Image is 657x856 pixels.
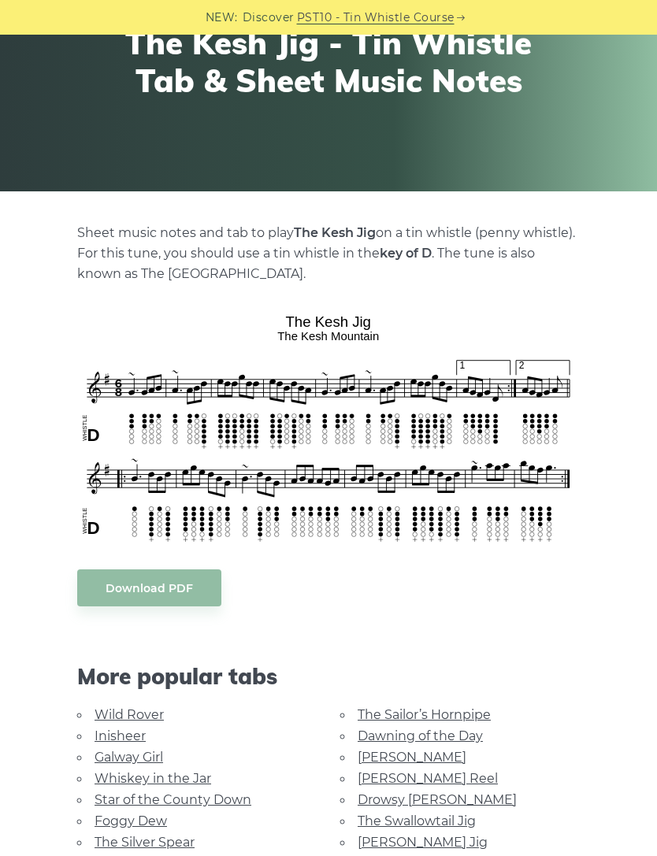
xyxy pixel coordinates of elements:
a: Wild Rover [95,707,164,722]
a: [PERSON_NAME] Reel [358,771,498,786]
h1: The Kesh Jig - Tin Whistle Tab & Sheet Music Notes [116,24,541,99]
strong: The Kesh Jig [294,225,376,240]
a: [PERSON_NAME] [358,750,466,765]
a: Dawning of the Day [358,728,483,743]
a: Whiskey in the Jar [95,771,211,786]
img: The Kesh Jig Tin Whistle Tabs & Sheet Music [77,308,580,546]
a: Galway Girl [95,750,163,765]
a: PST10 - Tin Whistle Course [297,9,455,27]
a: [PERSON_NAME] Jig [358,835,488,850]
p: Sheet music notes and tab to play on a tin whistle (penny whistle). For this tune, you should use... [77,223,580,284]
a: Drowsy [PERSON_NAME] [358,792,517,807]
span: Discover [243,9,295,27]
a: The Swallowtail Jig [358,813,476,828]
a: Inisheer [95,728,146,743]
a: The Silver Spear [95,835,195,850]
span: NEW: [206,9,238,27]
a: Foggy Dew [95,813,167,828]
a: The Sailor’s Hornpipe [358,707,491,722]
span: More popular tabs [77,663,580,690]
a: Download PDF [77,569,221,606]
a: Star of the County Down [95,792,251,807]
strong: key of D [380,246,432,261]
